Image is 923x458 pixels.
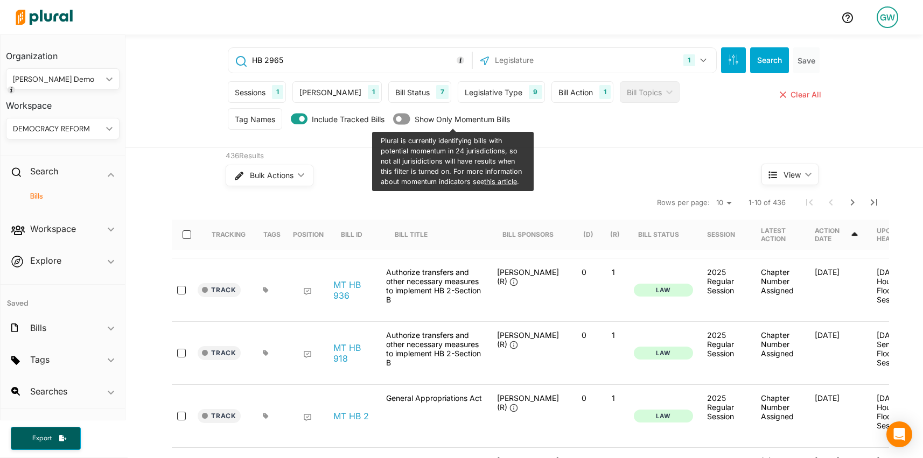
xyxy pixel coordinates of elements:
[877,330,913,367] p: [DATE] - Senate Floor Session
[293,220,324,250] div: Position
[583,220,593,250] div: (D)
[212,230,246,238] div: Tracking
[456,55,465,65] div: Tooltip anchor
[395,87,430,98] div: Bill Status
[30,165,58,177] h2: Search
[212,220,246,250] div: Tracking
[198,346,241,360] button: Track
[886,421,912,447] div: Open Intercom Messenger
[603,267,624,277] p: 1
[877,267,913,304] p: [DATE] - House Floor Session
[574,330,595,340] p: 0
[657,198,710,208] span: Rows per page:
[395,230,428,238] div: Bill Title
[272,85,283,99] div: 1
[183,230,191,239] input: select-all-rows
[198,283,241,297] button: Track
[395,220,437,250] div: Bill Title
[634,410,693,423] button: Law
[333,279,374,301] a: MT HB 936
[1,285,125,311] h4: Saved
[799,192,820,213] button: First Page
[368,85,379,99] div: 1
[707,230,735,238] div: Session
[752,330,806,376] div: Chapter Number Assigned
[226,151,721,161] div: 436 Results
[502,230,554,238] div: Bill Sponsors
[868,2,907,32] a: GW
[263,287,269,293] div: Add tags
[30,255,61,266] h2: Explore
[877,227,913,243] div: Upcoming Hearing
[761,220,798,250] div: Latest Action
[341,230,362,238] div: Bill ID
[235,114,275,125] div: Tag Names
[30,223,76,235] h2: Workspace
[529,85,542,99] div: 9
[752,267,806,313] div: Chapter Number Assigned
[6,85,16,95] div: Tooltip anchor
[638,230,679,238] div: Bill Status
[610,230,620,238] div: (R)
[333,411,369,421] a: MT HB 2
[679,50,713,71] button: 1
[750,47,789,73] button: Search
[683,54,695,66] div: 1
[263,230,281,238] div: Tags
[627,87,662,98] div: Bill Topics
[707,330,744,358] div: 2025 Regular Session
[793,47,820,73] button: Save
[752,393,806,439] div: Chapter Number Assigned
[634,284,693,297] button: Law
[877,393,913,430] p: [DATE] - House Floor Session
[877,6,898,28] div: GW
[381,330,488,376] div: Authorize transfers and other necessary measures to implement HB 2-Section B
[177,349,186,357] input: select-row-state-mt-2025-hb918
[30,322,46,334] h2: Bills
[17,191,114,201] a: Bills
[13,74,102,85] div: [PERSON_NAME] Demo
[303,413,312,422] div: Add Position Statement
[11,427,81,450] button: Export
[842,192,863,213] button: Next Page
[497,267,559,286] span: [PERSON_NAME] (R)
[877,220,922,250] div: Upcoming Hearing
[806,393,868,439] div: [DATE]
[728,54,739,64] span: Search Filters
[806,267,868,313] div: [DATE]
[177,412,186,420] input: select-row-state-mt-2025-hb2
[707,267,744,295] div: 2025 Regular Session
[599,85,611,99] div: 1
[820,192,842,213] button: Previous Page
[465,87,522,98] div: Legislative Type
[263,220,281,250] div: Tags
[778,81,823,108] button: Clear All
[583,230,593,238] div: (D)
[250,172,293,179] span: Bulk Actions
[634,347,693,360] button: Law
[497,330,559,349] span: [PERSON_NAME] (R)
[574,393,595,403] p: 0
[312,114,384,125] span: Include Tracked Bills
[6,40,120,64] h3: Organization
[293,230,324,238] div: Position
[558,87,593,98] div: Bill Action
[791,90,821,99] span: Clear All
[303,350,312,359] div: Add Position Statement
[806,330,868,376] div: [DATE]
[815,220,859,250] div: Action Date
[497,393,559,412] span: [PERSON_NAME] (R)
[707,220,745,250] div: Session
[574,267,595,277] p: 0
[381,267,488,313] div: Authorize transfers and other necessary measures to implement HB 2-Section B
[299,87,361,98] div: [PERSON_NAME]
[494,50,609,71] input: Legislature
[303,287,312,296] div: Add Position Statement
[815,227,850,243] div: Action Date
[610,220,620,250] div: (R)
[381,393,488,439] div: General Appropriations Act
[333,342,374,364] a: MT HB 918
[6,90,120,114] h3: Workspace
[13,123,102,135] div: DEMOCRACY REFORM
